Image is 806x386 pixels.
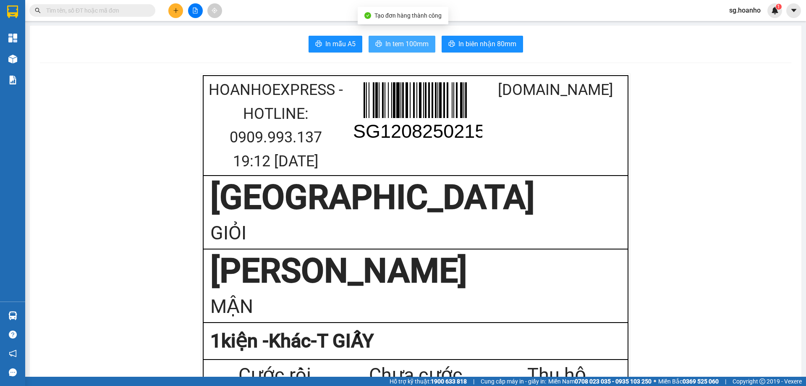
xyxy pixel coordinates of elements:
[8,311,17,320] img: warehouse-icon
[173,8,179,13] span: plus
[364,12,371,19] span: check-circle
[210,250,621,292] div: [PERSON_NAME]
[759,378,765,384] span: copyright
[192,8,198,13] span: file-add
[777,4,780,10] span: 1
[353,121,485,142] text: SG1208250215
[8,34,17,42] img: dashboard-icon
[7,5,18,18] img: logo-vxr
[575,378,652,385] strong: 0708 023 035 - 0935 103 250
[325,39,356,49] span: In mẫu A5
[46,6,145,15] input: Tìm tên, số ĐT hoặc mã đơn
[212,8,217,13] span: aim
[206,78,345,173] div: HoaNhoExpress - Hotline: 0909.993.137 19:12 [DATE]
[35,8,41,13] span: search
[548,377,652,386] span: Miền Nam
[315,40,322,48] span: printer
[210,292,621,322] div: MẬN
[771,7,779,14] img: icon-new-feature
[486,78,625,102] div: [DOMAIN_NAME]
[369,36,435,53] button: printerIn tem 100mm
[658,377,719,386] span: Miền Bắc
[210,326,621,356] div: 1 kiện - Khác-T GIẤY
[473,377,474,386] span: |
[309,36,362,53] button: printerIn mẫu A5
[210,218,621,248] div: GIỎI
[8,55,17,63] img: warehouse-icon
[722,5,767,16] span: sg.hoanho
[458,39,516,49] span: In biên nhận 80mm
[481,377,546,386] span: Cung cấp máy in - giấy in:
[725,377,726,386] span: |
[210,176,621,218] div: [GEOGRAPHIC_DATA]
[8,76,17,84] img: solution-icon
[9,368,17,376] span: message
[374,12,442,19] span: Tạo đơn hàng thành công
[448,40,455,48] span: printer
[442,36,523,53] button: printerIn biên nhận 80mm
[9,349,17,357] span: notification
[188,3,203,18] button: file-add
[790,7,798,14] span: caret-down
[390,377,467,386] span: Hỗ trợ kỹ thuật:
[385,39,429,49] span: In tem 100mm
[786,3,801,18] button: caret-down
[207,3,222,18] button: aim
[9,331,17,339] span: question-circle
[654,380,656,383] span: ⚪️
[168,3,183,18] button: plus
[683,378,719,385] strong: 0369 525 060
[776,4,782,10] sup: 1
[375,40,382,48] span: printer
[431,378,467,385] strong: 1900 633 818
